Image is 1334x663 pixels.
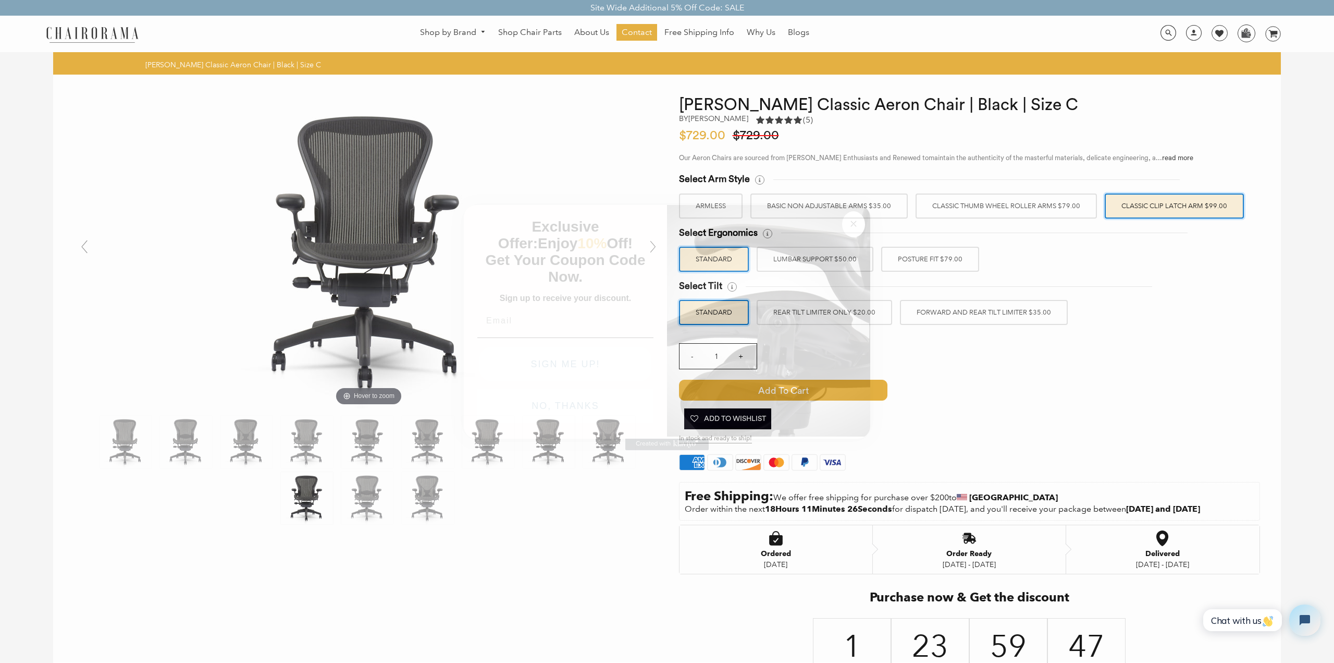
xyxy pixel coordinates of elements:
iframe: Tidio Chat [1192,596,1329,645]
img: 92d77583-a095-41f6-84e7-858462e0427a.jpeg [667,203,870,437]
span: Get Your Coupon Code Now. [486,252,646,285]
button: Close dialog [842,211,865,237]
img: underline [477,337,653,338]
button: NO, THANKS [477,389,653,423]
span: Enjoy Off! [538,235,633,251]
input: Email [477,310,653,331]
span: 10% [577,235,607,251]
span: Sign up to receive your discount. [500,294,631,303]
span: Exclusive Offer: [498,219,599,251]
a: Created with Klaviyo - opens in a new tab [625,438,709,450]
button: SIGN ME UP! [479,347,651,381]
